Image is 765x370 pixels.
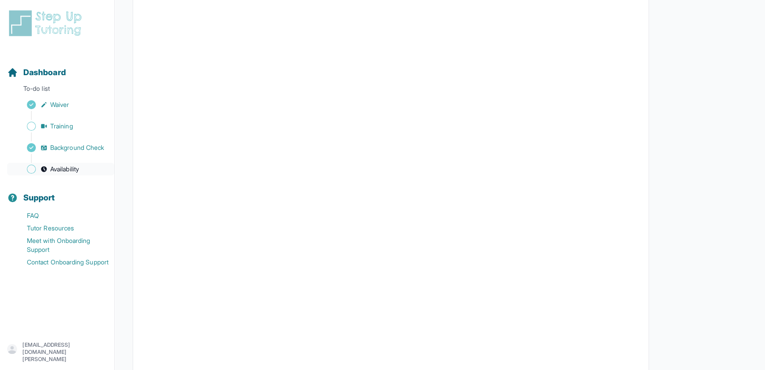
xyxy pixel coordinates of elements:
[7,141,114,154] a: Background Check
[4,52,111,82] button: Dashboard
[7,9,87,38] img: logo
[50,100,69,109] span: Waiver
[7,163,114,175] a: Availability
[7,222,114,234] a: Tutor Resources
[144,0,638,367] iframe: Live Training
[7,209,114,222] a: FAQ
[4,84,111,97] p: To-do list
[7,341,107,363] button: [EMAIL_ADDRESS][DOMAIN_NAME][PERSON_NAME]
[50,143,104,152] span: Background Check
[7,256,114,268] a: Contact Onboarding Support
[4,177,111,208] button: Support
[7,120,114,132] a: Training
[7,66,66,79] a: Dashboard
[23,66,66,79] span: Dashboard
[23,191,55,204] span: Support
[7,234,114,256] a: Meet with Onboarding Support
[50,122,73,131] span: Training
[22,341,107,363] p: [EMAIL_ADDRESS][DOMAIN_NAME][PERSON_NAME]
[50,165,79,174] span: Availability
[7,98,114,111] a: Waiver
